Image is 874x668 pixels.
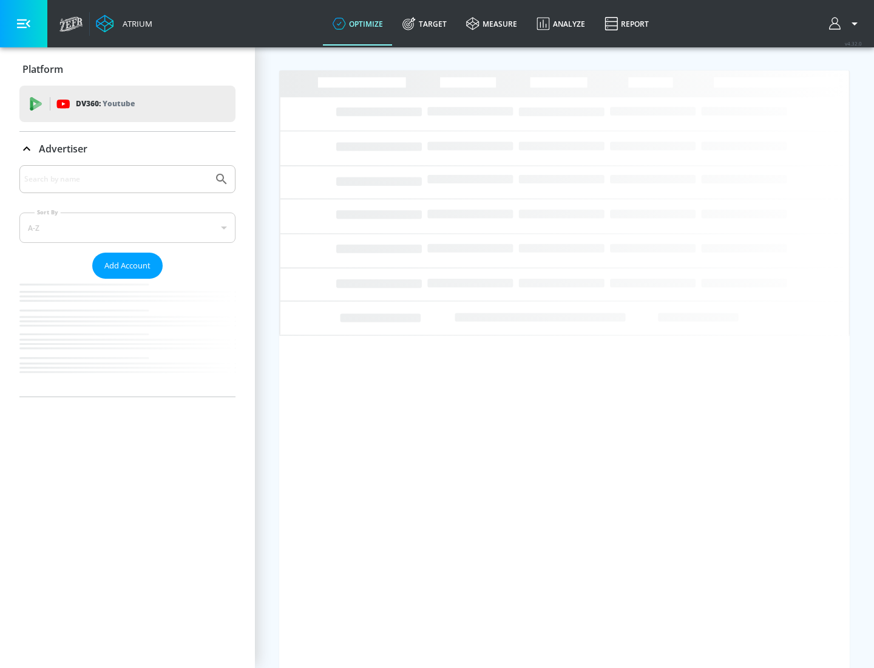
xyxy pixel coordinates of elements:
p: Platform [22,63,63,76]
p: DV360: [76,97,135,111]
p: Advertiser [39,142,87,155]
a: measure [456,2,527,46]
label: Sort By [35,208,61,216]
div: Advertiser [19,132,235,166]
div: Advertiser [19,165,235,397]
span: v 4.32.0 [845,40,862,47]
nav: list of Advertiser [19,279,235,397]
a: Target [393,2,456,46]
div: Platform [19,52,235,86]
a: Analyze [527,2,595,46]
a: Atrium [96,15,152,33]
button: Add Account [92,253,163,279]
span: Add Account [104,259,151,273]
div: DV360: Youtube [19,86,235,122]
input: Search by name [24,171,208,187]
div: A-Z [19,213,235,243]
div: Atrium [118,18,152,29]
a: Report [595,2,659,46]
a: optimize [323,2,393,46]
p: Youtube [103,97,135,110]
